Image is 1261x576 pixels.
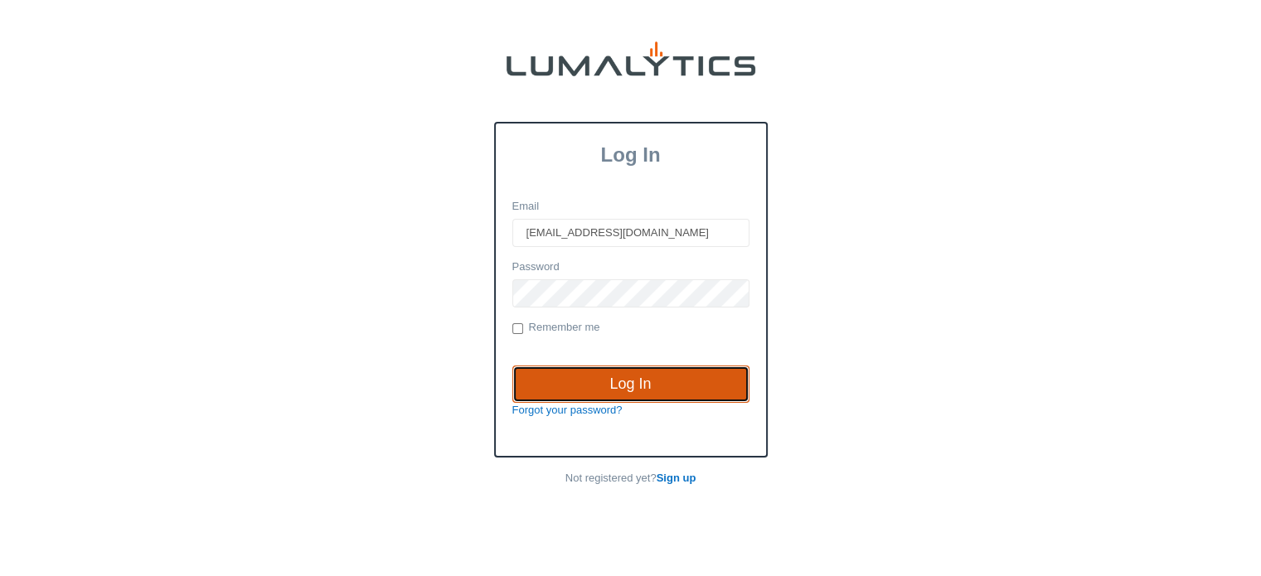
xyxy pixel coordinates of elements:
[512,259,560,275] label: Password
[512,199,540,215] label: Email
[657,472,696,484] a: Sign up
[496,143,766,167] h3: Log In
[494,471,768,486] p: Not registered yet?
[512,219,749,247] input: Email
[512,323,523,334] input: Remember me
[512,320,600,336] label: Remember me
[512,365,749,404] input: Log In
[507,41,755,76] img: lumalytics-black-e9b537c871f77d9ce8d3a6940f85695cd68c596e3f819dc492052d1098752254.png
[512,404,623,416] a: Forgot your password?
